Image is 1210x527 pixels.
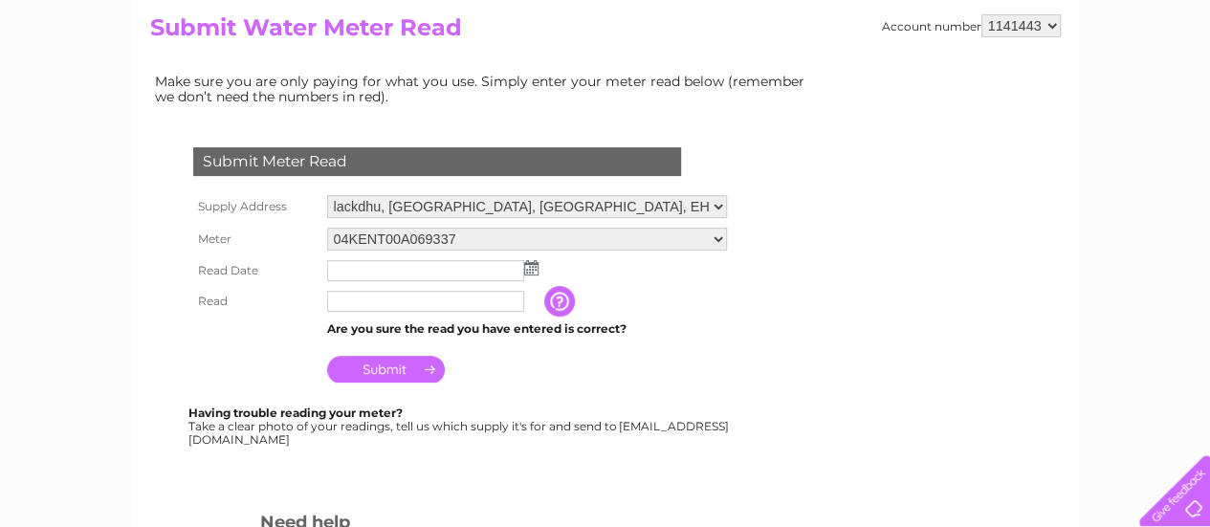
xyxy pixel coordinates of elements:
[975,81,1032,96] a: Telecoms
[327,356,445,383] input: Submit
[873,81,910,96] a: Water
[1083,81,1130,96] a: Contact
[849,10,981,33] a: 0333 014 3131
[322,317,732,341] td: Are you sure the read you have entered is correct?
[1044,81,1071,96] a: Blog
[921,81,963,96] a: Energy
[150,14,1061,51] h2: Submit Water Meter Read
[188,255,322,286] th: Read Date
[882,14,1061,37] div: Account number
[188,406,732,446] div: Take a clear photo of your readings, tell us which supply it's for and send to [EMAIL_ADDRESS][DO...
[188,190,322,223] th: Supply Address
[1147,81,1192,96] a: Log out
[524,260,539,275] img: ...
[193,147,681,176] div: Submit Meter Read
[188,223,322,255] th: Meter
[544,286,579,317] input: Information
[150,69,820,109] td: Make sure you are only paying for what you use. Simply enter your meter read below (remember we d...
[188,286,322,317] th: Read
[188,406,403,420] b: Having trouble reading your meter?
[154,11,1058,93] div: Clear Business is a trading name of Verastar Limited (registered in [GEOGRAPHIC_DATA] No. 3667643...
[42,50,140,108] img: logo.png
